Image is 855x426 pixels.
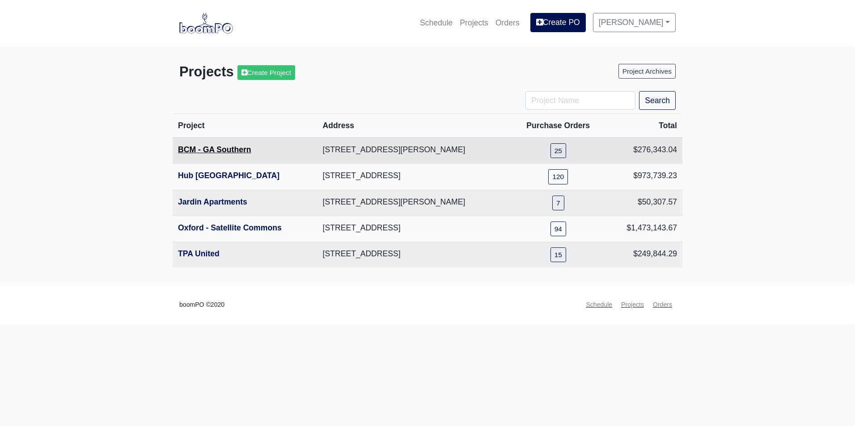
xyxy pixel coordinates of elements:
[605,114,682,138] th: Total
[179,64,421,80] h3: Projects
[618,296,648,313] a: Projects
[605,242,682,267] td: $249,844.29
[178,171,279,180] a: Hub [GEOGRAPHIC_DATA]
[552,196,564,210] a: 7
[605,164,682,190] td: $973,739.23
[530,13,586,32] a: Create PO
[179,13,233,33] img: boomPO
[173,114,317,138] th: Project
[550,221,566,236] a: 94
[525,91,635,110] input: Project Name
[237,65,295,80] a: Create Project
[317,190,512,216] td: [STREET_ADDRESS][PERSON_NAME]
[605,138,682,164] td: $276,343.04
[649,296,676,313] a: Orders
[550,247,566,262] a: 15
[639,91,676,110] button: Search
[317,114,512,138] th: Address
[511,114,605,138] th: Purchase Orders
[550,143,566,158] a: 25
[178,145,251,154] a: BCM - GA Southern
[317,138,512,164] td: [STREET_ADDRESS][PERSON_NAME]
[605,216,682,242] td: $1,473,143.67
[317,164,512,190] td: [STREET_ADDRESS]
[593,13,676,32] a: [PERSON_NAME]
[582,296,616,313] a: Schedule
[492,13,523,33] a: Orders
[317,216,512,242] td: [STREET_ADDRESS]
[178,197,247,206] a: Jardin Apartments
[456,13,492,33] a: Projects
[618,64,676,79] a: Project Archives
[416,13,456,33] a: Schedule
[178,249,220,258] a: TPA United
[178,223,282,232] a: Oxford - Satellite Commons
[605,190,682,216] td: $50,307.57
[179,300,224,310] small: boomPO ©2020
[317,242,512,267] td: [STREET_ADDRESS]
[548,169,568,184] a: 120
